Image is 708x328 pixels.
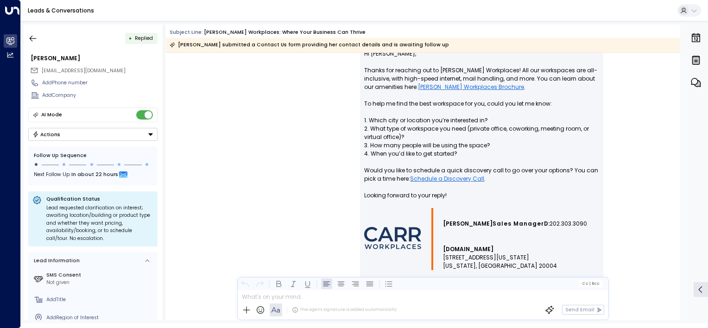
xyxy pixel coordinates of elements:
span: | [589,281,590,286]
button: Cc|Bcc [579,280,602,287]
a: Leads & Conversations [28,6,94,14]
div: Follow Up Sequence [34,152,152,159]
div: • [129,32,132,44]
span: In about 22 hours [71,170,118,180]
div: Actions [32,131,61,138]
a: [PERSON_NAME] Workplaces Brochure [418,83,524,91]
span: 202.303.3090 [550,220,587,228]
div: Not given [46,279,155,286]
div: AddPhone number [42,79,158,87]
div: [PERSON_NAME] Workplaces: Where Your Business Can Thrive [204,29,366,36]
span: Subject Line: [170,29,203,36]
span: info@lauraldunn.com [42,67,126,75]
div: Button group with a nested menu [28,128,158,141]
label: SMS Consent [46,271,155,279]
div: Lead Information [32,257,80,265]
button: Undo [240,278,251,289]
span: [PERSON_NAME] [443,220,493,228]
div: [PERSON_NAME] submitted a Contact Us form providing her contact details and is awaiting follow up [170,40,449,50]
div: [PERSON_NAME] [31,54,158,63]
span: [EMAIL_ADDRESS][DOMAIN_NAME] [42,67,126,74]
div: AddTitle [46,296,155,303]
div: Signature [364,208,599,270]
button: Actions [28,128,158,141]
button: Redo [254,278,265,289]
span: Cc Bcc [582,281,600,286]
a: [DOMAIN_NAME] [443,245,493,253]
p: Qualification Status [46,196,153,202]
div: AI Mode [41,110,62,120]
a: Schedule a Discovery Call [410,175,484,183]
div: AddRegion of Interest [46,314,155,322]
img: AIorK4wmdUJwxG-Ohli4_RqUq38BnJAHKKEYH_xSlvu27wjOc-0oQwkM4SVe9z6dKjMHFqNbWJnNn1sJRSAT [364,227,421,249]
p: Hi [PERSON_NAME], Thanks for reaching out to [PERSON_NAME] Workplaces! All our workspaces are all... [364,50,599,208]
div: Next Follow Up: [34,170,152,180]
div: The agent signature is added automatically [292,307,397,313]
span: Replied [135,35,153,42]
span: Sales Manager [493,220,544,228]
div: AddCompany [42,92,158,99]
span: [STREET_ADDRESS][US_STATE] [US_STATE], [GEOGRAPHIC_DATA] 20004 [443,253,557,270]
span: D: [544,220,550,228]
div: Lead requested clarification on interest; awaiting location/building or product type and whether ... [46,204,153,243]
